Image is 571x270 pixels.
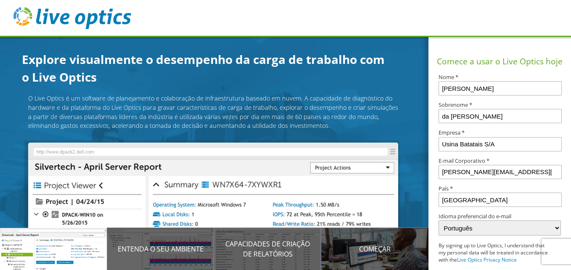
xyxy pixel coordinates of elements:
label: E-mail Corporativo * [439,158,561,164]
label: Sobrenome * [439,102,561,108]
label: Nome * [439,74,561,80]
p: Capacidades de criação de relatórios [214,239,321,259]
img: live_optics_svg.svg [13,7,131,29]
label: País * [439,186,561,191]
a: Live Optics Privacy Notice [457,256,517,263]
h1: Explore visualmente o desempenho da carga de trabalho com o Live Optics [22,50,392,86]
p: O Live Optics é um software de planejamento e colaboração de infraestrutura baseado em nuvem. A c... [28,94,398,130]
p: By signing up to Live Optics, I understand that my personal data will be treated in accordance wi... [439,242,549,263]
p: Começar [321,244,428,254]
label: Empresa * [439,130,561,135]
h1: Comece a usar o Live Optics hoje [432,56,568,68]
label: Idioma preferencial do e-mail [439,214,561,219]
p: Entenda o seu ambiente [107,244,214,254]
